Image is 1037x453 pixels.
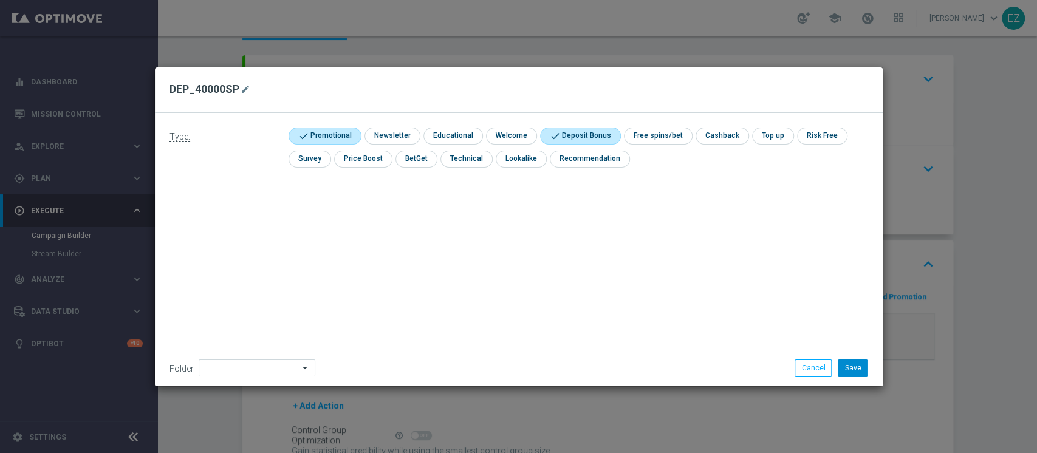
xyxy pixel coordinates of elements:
[241,84,250,94] i: mode_edit
[239,82,255,97] button: mode_edit
[838,359,868,376] button: Save
[169,82,239,97] h2: DEP_40000SP
[169,132,190,142] span: Type:
[795,359,832,376] button: Cancel
[169,364,194,374] label: Folder
[299,360,312,376] i: arrow_drop_down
